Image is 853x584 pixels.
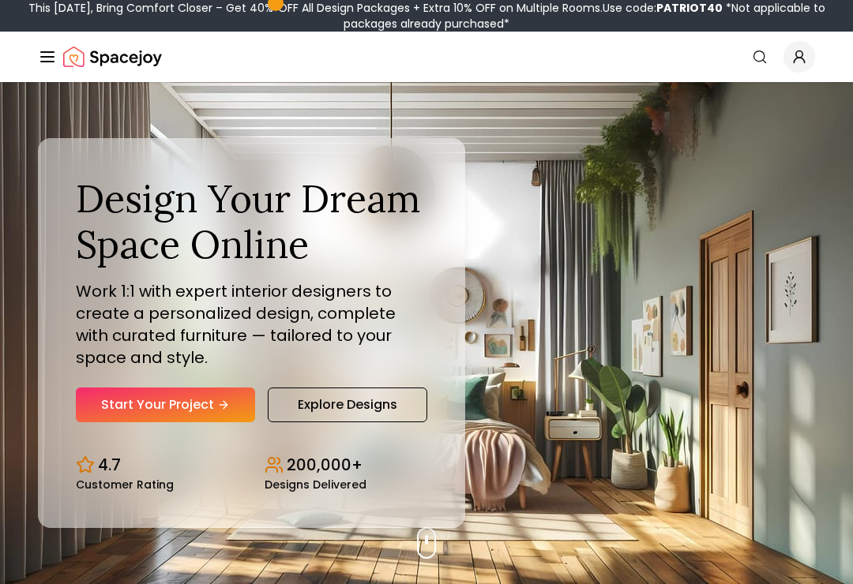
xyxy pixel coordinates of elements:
div: Design stats [76,441,427,490]
a: Spacejoy [63,41,162,73]
a: Explore Designs [268,387,427,422]
a: Start Your Project [76,387,255,422]
p: 4.7 [98,454,121,476]
img: Spacejoy Logo [63,41,162,73]
nav: Global [38,32,815,82]
small: Customer Rating [76,479,174,490]
p: 200,000+ [287,454,363,476]
h1: Design Your Dream Space Online [76,176,427,267]
small: Designs Delivered [265,479,366,490]
p: Work 1:1 with expert interior designers to create a personalized design, complete with curated fu... [76,280,427,369]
